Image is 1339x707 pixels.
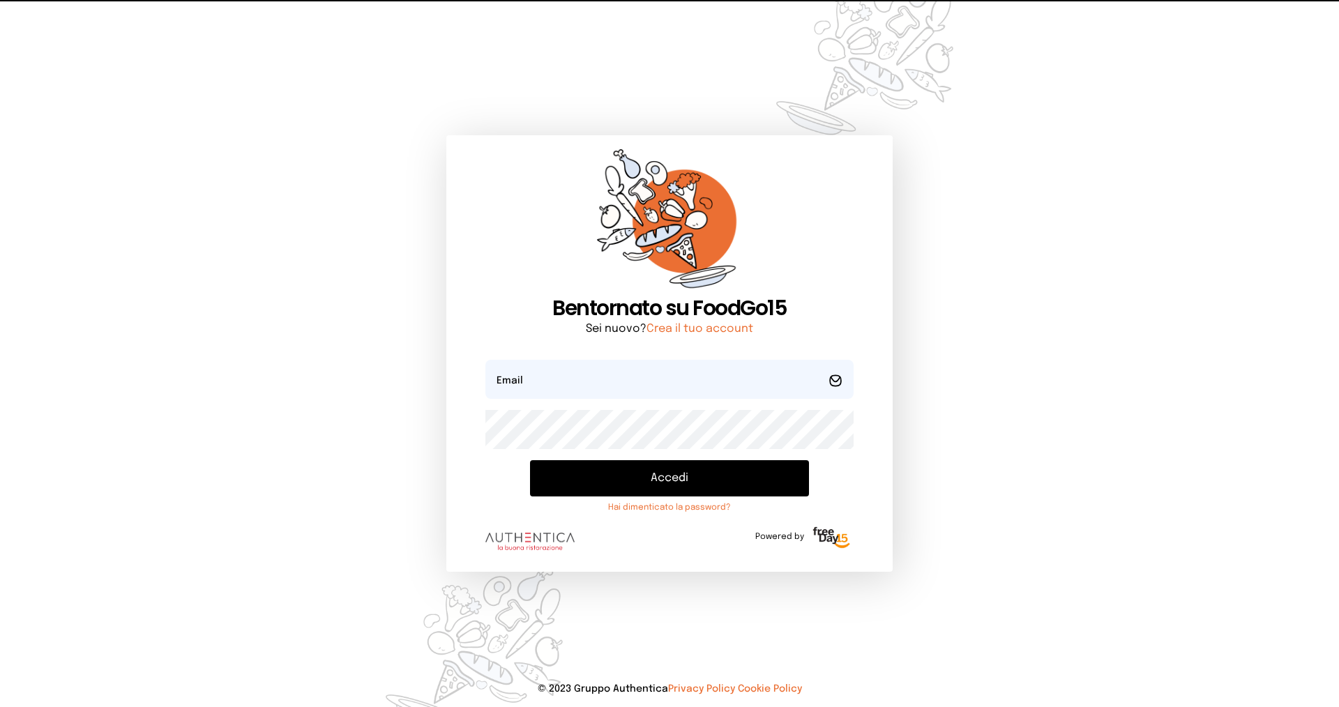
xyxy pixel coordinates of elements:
[485,533,575,551] img: logo.8f33a47.png
[22,682,1317,696] p: © 2023 Gruppo Authentica
[485,296,854,321] h1: Bentornato su FoodGo15
[738,684,802,694] a: Cookie Policy
[597,149,742,296] img: sticker-orange.65babaf.png
[530,502,809,513] a: Hai dimenticato la password?
[668,684,735,694] a: Privacy Policy
[810,524,854,552] img: logo-freeday.3e08031.png
[646,323,753,335] a: Crea il tuo account
[485,321,854,337] p: Sei nuovo?
[755,531,804,542] span: Powered by
[530,460,809,496] button: Accedi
